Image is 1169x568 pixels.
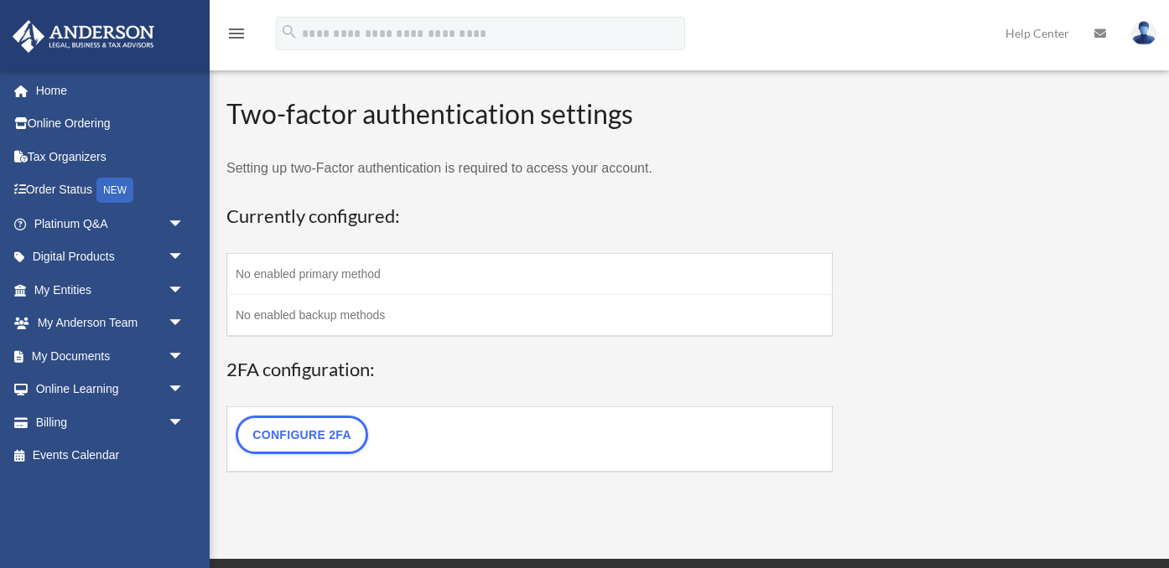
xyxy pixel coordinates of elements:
h3: Currently configured: [226,204,833,230]
td: No enabled backup methods [227,294,833,336]
span: arrow_drop_down [168,273,201,307]
span: arrow_drop_down [168,373,201,407]
a: Events Calendar [12,439,210,472]
a: Platinum Q&Aarrow_drop_down [12,207,210,240]
i: search [280,23,299,41]
a: My Documentsarrow_drop_down [12,339,210,373]
a: Online Ordering [12,107,210,141]
a: My Entitiesarrow_drop_down [12,273,210,307]
span: arrow_drop_down [168,240,201,275]
a: Online Learningarrow_drop_down [12,373,210,406]
a: My Anderson Teamarrow_drop_down [12,307,210,340]
a: Billingarrow_drop_down [12,405,210,439]
a: menu [226,29,247,44]
img: Anderson Advisors Platinum Portal [8,20,159,53]
img: User Pic [1131,21,1156,45]
i: menu [226,23,247,44]
a: Configure 2FA [236,416,368,454]
span: arrow_drop_down [168,405,201,440]
a: Digital Productsarrow_drop_down [12,240,210,274]
a: Tax Organizers [12,140,210,173]
span: arrow_drop_down [168,339,201,374]
span: arrow_drop_down [168,307,201,341]
h3: 2FA configuration: [226,357,833,383]
span: arrow_drop_down [168,207,201,241]
a: Order StatusNEW [12,173,210,208]
div: NEW [96,178,133,203]
h2: Two-factor authentication settings [226,96,833,133]
a: Home [12,74,210,107]
p: Setting up two-Factor authentication is required to access your account. [226,157,833,180]
td: No enabled primary method [227,253,833,294]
